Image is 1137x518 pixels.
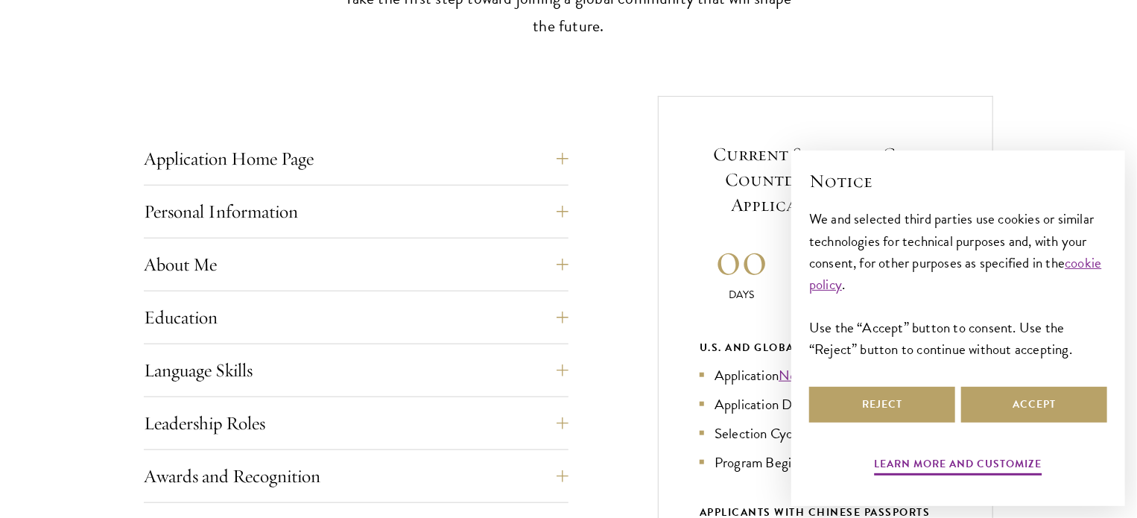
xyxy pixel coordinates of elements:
button: Accept [961,387,1107,423]
button: Reject [809,387,955,423]
li: Program Begins: [DATE] [700,452,951,473]
button: Leadership Roles [144,405,568,441]
h2: 00 [700,231,784,287]
a: cookie policy [809,252,1102,295]
h2: Notice [809,168,1107,194]
p: Days [700,287,784,303]
button: Education [144,300,568,335]
div: U.S. and Global Applicants [700,338,951,357]
li: Application [700,364,951,386]
button: Language Skills [144,353,568,388]
li: Selection Cycle: [DATE] – [DATE] [700,423,951,444]
button: Learn more and customize [875,455,1042,478]
button: About Me [144,247,568,282]
h5: Current Selection Cycle: Countdown to [DATE] Application Deadline [700,142,951,218]
button: Application Home Page [144,141,568,177]
div: We and selected third parties use cookies or similar technologies for technical purposes and, wit... [809,208,1107,359]
button: Personal Information [144,194,568,230]
button: Awards and Recognition [144,458,568,494]
li: Application Deadline: [DATE] 3 p.m. EDT [700,394,951,415]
